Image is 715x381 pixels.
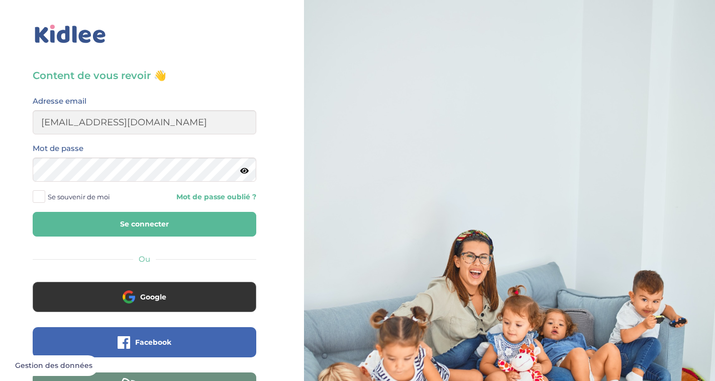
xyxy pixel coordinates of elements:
[33,95,86,108] label: Adresse email
[15,361,92,370] span: Gestion des données
[139,254,150,264] span: Ou
[9,355,98,376] button: Gestion des données
[123,290,135,303] img: google.png
[33,110,256,134] input: Email
[152,192,257,202] a: Mot de passe oublié ?
[33,23,108,46] img: logo_kidlee_bleu
[33,327,256,357] button: Facebook
[48,190,110,203] span: Se souvenir de moi
[33,212,256,237] button: Se connecter
[33,344,256,354] a: Facebook
[135,337,171,347] span: Facebook
[33,299,256,309] a: Google
[33,68,256,83] h3: Content de vous revoir 👋
[33,282,256,312] button: Google
[33,142,83,155] label: Mot de passe
[118,336,130,349] img: facebook.png
[140,292,166,302] span: Google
